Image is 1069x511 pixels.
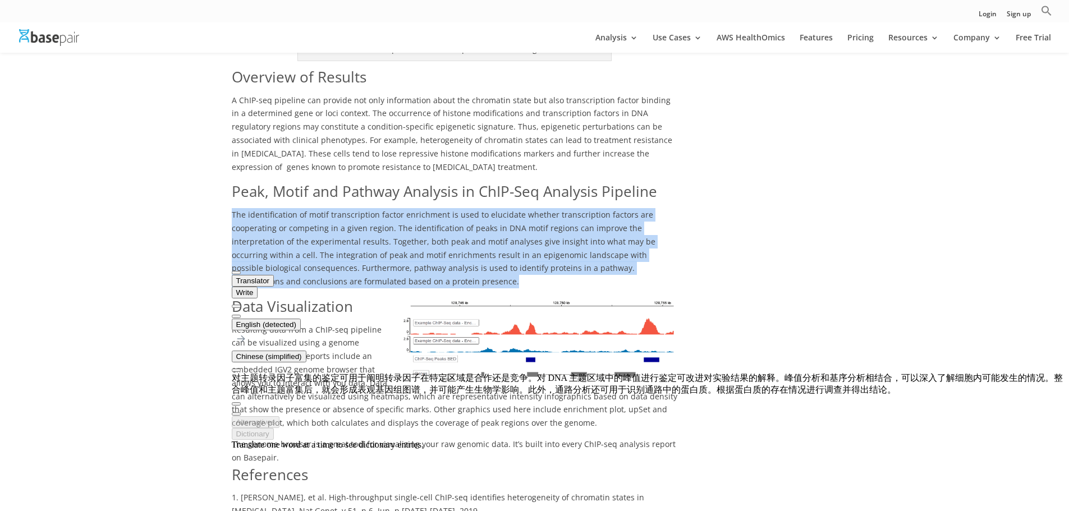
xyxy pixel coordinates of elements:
a: Search Icon Link [1041,5,1052,22]
a: Pricing [847,34,874,53]
span: A ChIP-seq pipeline can provide not only information about the chromatin state but also transcrip... [232,95,672,172]
a: Analysis [595,34,638,53]
img: Basepair [19,29,79,45]
a: Features [800,34,833,53]
span: Overview of Results [232,67,366,87]
a: Resources [888,34,939,53]
a: Use Cases [653,34,702,53]
a: Company [953,34,1001,53]
a: Login [979,11,997,22]
span: Peak, Motif and Pathway Analysis in ChIP-Seq Analysis Pipeline [232,181,657,201]
a: AWS HealthOmics [717,34,785,53]
h2: References [232,464,678,491]
svg: Search [1041,5,1052,16]
a: Free Trial [1016,34,1051,53]
span: The identification of motif transcription factor enrichment is used to elucidate whether transcri... [232,209,655,287]
a: Sign up [1007,11,1031,22]
iframe: Drift Widget Chat Controller [854,430,1056,498]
